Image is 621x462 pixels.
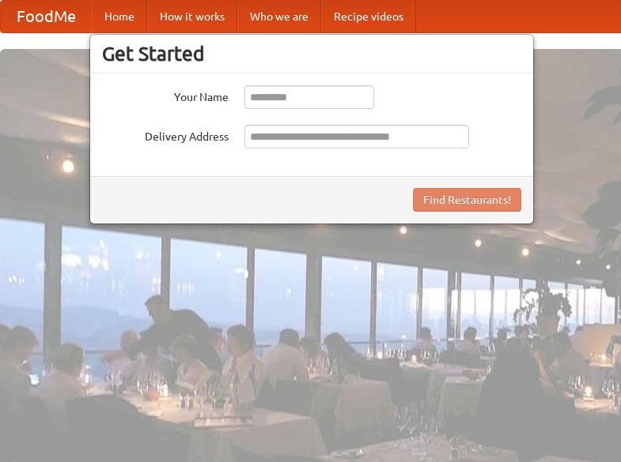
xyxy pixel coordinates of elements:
[237,1,321,32] a: Who we are
[321,1,416,32] a: Recipe videos
[102,125,229,145] label: Delivery Address
[413,188,521,212] button: Find Restaurants!
[147,1,237,32] a: How it works
[92,1,147,32] a: Home
[102,42,521,66] h3: Get Started
[102,85,229,105] label: Your Name
[1,1,92,32] a: FoodMe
